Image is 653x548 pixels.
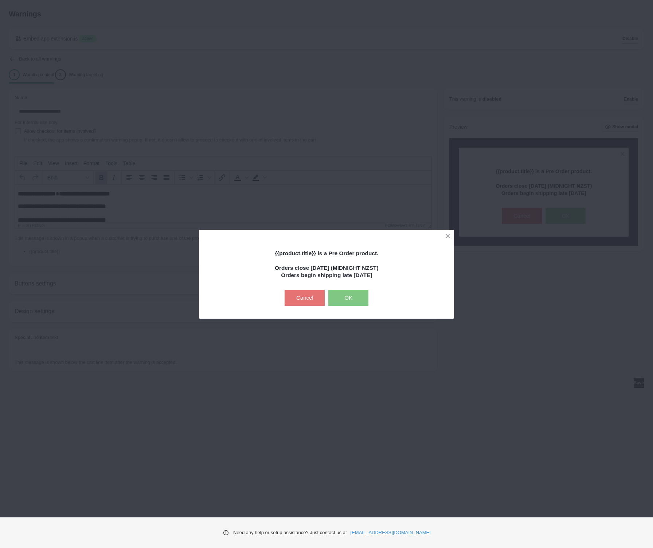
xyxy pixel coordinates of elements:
span: is a Pre Order product. Orders close [DATE] (MIDNIGHT NZST) [275,250,378,271]
span: Orders begin shipping late [DATE] [281,272,372,278]
strong: {{product.title}} [275,250,316,256]
button: OK [328,290,368,306]
a: [EMAIL_ADDRESS][DOMAIN_NAME] [351,529,431,536]
body: Rich Text Area. Press ALT-0 for help. [3,6,414,38]
button: Cancel [285,290,325,306]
